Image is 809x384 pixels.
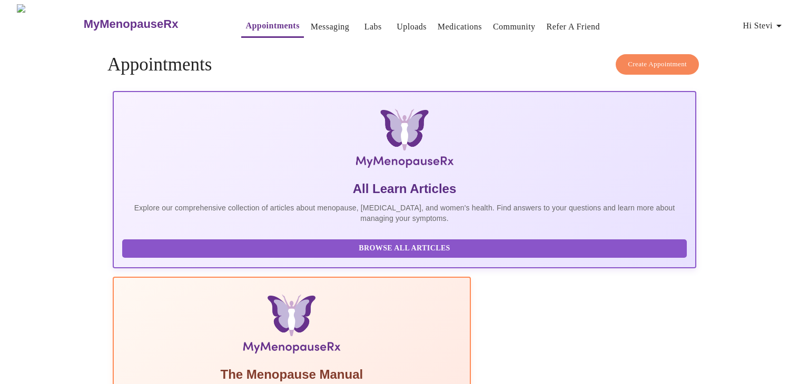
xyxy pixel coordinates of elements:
a: Medications [438,19,482,34]
button: Labs [356,16,390,37]
h5: The Menopause Manual [122,366,461,383]
button: Refer a Friend [542,16,605,37]
a: Refer a Friend [547,19,600,34]
button: Browse All Articles [122,239,687,258]
a: Uploads [397,19,427,34]
a: Messaging [311,19,349,34]
a: Browse All Articles [122,243,689,252]
button: Messaging [307,16,353,37]
button: Medications [433,16,486,37]
h3: MyMenopauseRx [84,17,179,31]
button: Create Appointment [616,54,699,75]
span: Hi Stevi [743,18,785,33]
h5: All Learn Articles [122,180,687,197]
span: Browse All Articles [133,242,676,255]
button: Community [489,16,540,37]
a: Community [493,19,536,34]
h4: Appointments [107,54,702,75]
a: MyMenopauseRx [82,6,220,43]
button: Hi Stevi [738,15,790,36]
img: MyMenopauseRx Logo [210,109,599,172]
p: Explore our comprehensive collection of articles about menopause, [MEDICAL_DATA], and women's hea... [122,203,687,224]
a: Labs [364,19,382,34]
button: Uploads [392,16,431,37]
span: Create Appointment [628,58,687,70]
a: Appointments [245,18,299,33]
img: Menopause Manual [176,295,407,358]
button: Appointments [241,15,303,38]
img: MyMenopauseRx Logo [17,4,82,44]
